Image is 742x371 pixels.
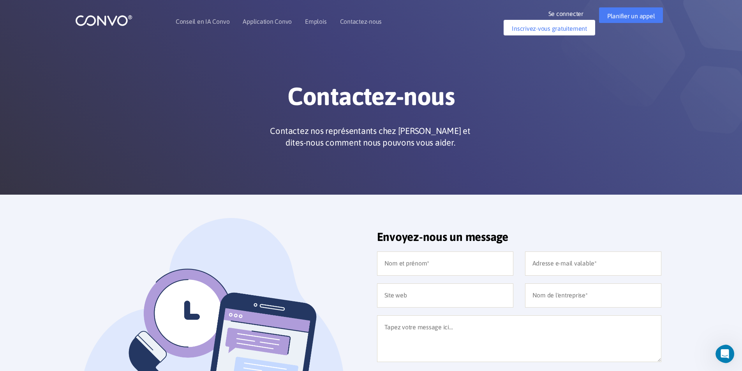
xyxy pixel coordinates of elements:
[525,251,661,276] input: Adresse e-mail valable*
[377,251,513,276] input: Nom et prénom*
[243,18,292,25] a: Application Convo
[377,283,513,308] input: Site web
[599,7,663,23] a: Planifier un appel
[716,345,740,363] iframe: Chat en direct par interphone
[340,18,382,25] a: Contactez-nous
[176,18,229,25] a: Conseil en IA Convo
[305,18,326,25] a: Emplois
[525,283,661,308] input: Nom de l'entreprise*
[377,230,508,243] font: Envoyez-nous un message
[75,14,132,26] img: logo_1.png
[270,126,470,148] font: Contactez nos représentants chez [PERSON_NAME] et dites-nous comment nous pouvons vous aider.
[548,10,583,17] font: Se connecter
[287,82,454,111] font: Contactez-nous
[548,7,595,20] a: Se connecter
[512,25,587,32] font: Inscrivez-vous gratuitement
[504,20,595,35] a: Inscrivez-vous gratuitement
[607,12,655,19] font: Planifier un appel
